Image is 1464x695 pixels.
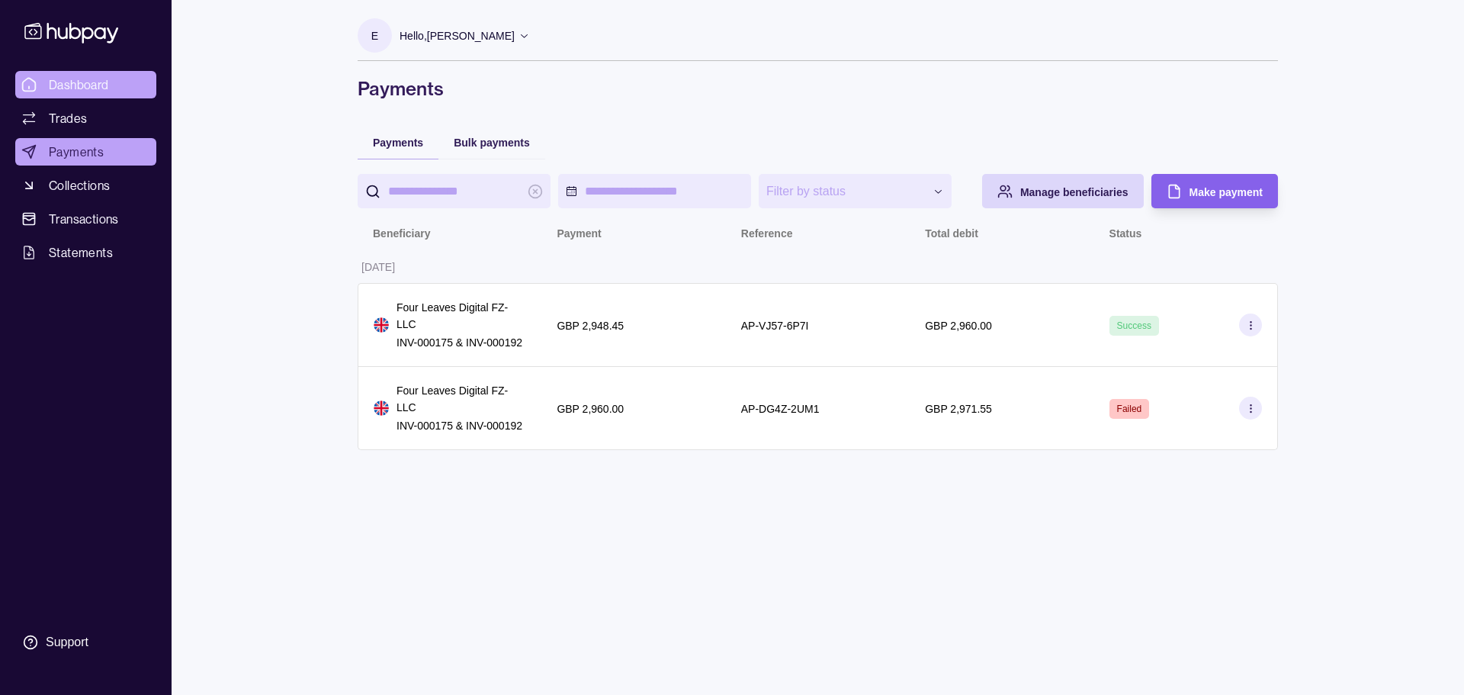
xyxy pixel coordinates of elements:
a: Collections [15,172,156,199]
p: Payment [557,227,601,240]
input: search [388,174,520,208]
img: gb [374,401,389,416]
p: INV-000175 & INV-000192 [396,334,526,351]
span: Transactions [49,210,119,228]
p: AP-VJ57-6P7I [741,320,809,332]
h1: Payments [358,76,1278,101]
p: AP-DG4Z-2UM1 [741,403,820,415]
p: Reference [741,227,793,240]
span: Statements [49,243,113,262]
span: Failed [1117,404,1142,414]
p: Status [1109,227,1142,240]
p: GBP 2,971.55 [925,403,992,415]
p: GBP 2,948.45 [557,320,624,332]
p: Beneficiary [373,227,430,240]
span: Success [1117,320,1151,331]
span: Bulk payments [454,137,530,149]
p: Total debit [925,227,978,240]
a: Transactions [15,205,156,233]
a: Dashboard [15,71,156,98]
button: Make payment [1151,174,1278,208]
span: Trades [49,109,87,127]
span: Payments [49,143,104,161]
a: Statements [15,239,156,266]
p: INV-000175 & INV-000192 [396,417,526,434]
p: Four Leaves Digital FZ-LLC [396,382,526,416]
p: GBP 2,960.00 [557,403,624,415]
a: Trades [15,105,156,132]
span: Make payment [1189,186,1263,198]
button: Manage beneficiaries [982,174,1144,208]
span: Collections [49,176,110,195]
p: GBP 2,960.00 [925,320,992,332]
p: Hello, [PERSON_NAME] [400,27,515,44]
span: Dashboard [49,76,109,94]
div: Support [46,634,88,651]
span: Manage beneficiaries [1020,186,1128,198]
p: Four Leaves Digital FZ-LLC [396,299,526,333]
a: Support [15,626,156,658]
a: Payments [15,138,156,166]
p: E [371,27,378,44]
span: Payments [373,137,423,149]
p: [DATE] [361,261,395,273]
img: gb [374,317,389,333]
